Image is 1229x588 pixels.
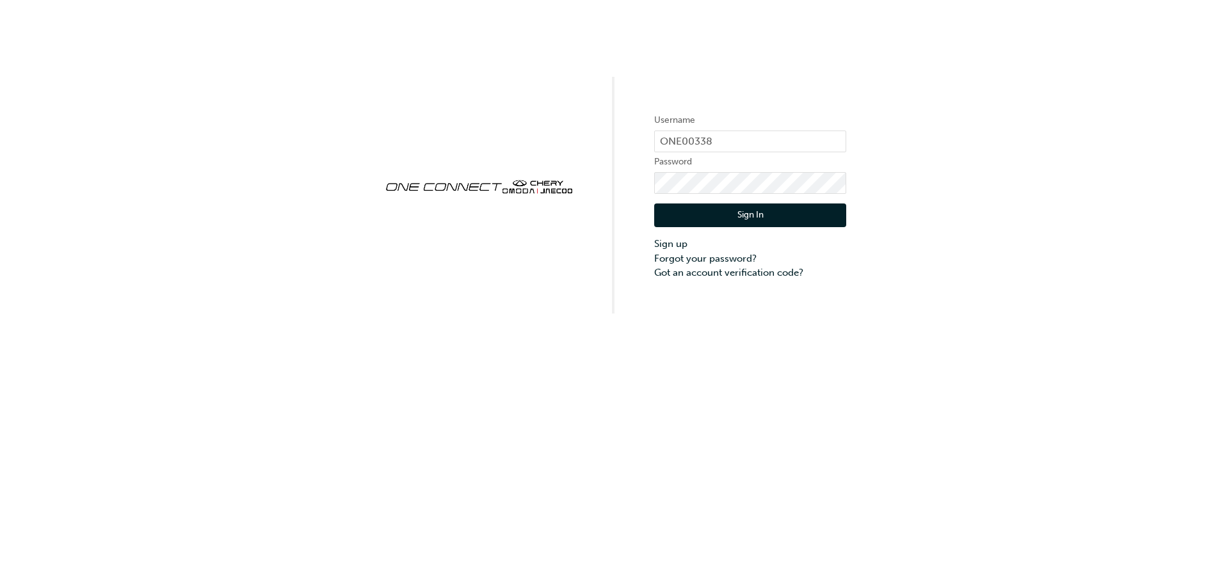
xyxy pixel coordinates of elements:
[654,154,846,170] label: Password
[654,237,846,251] a: Sign up
[654,251,846,266] a: Forgot your password?
[654,266,846,280] a: Got an account verification code?
[654,131,846,152] input: Username
[654,113,846,128] label: Username
[654,203,846,228] button: Sign In
[383,169,575,202] img: oneconnect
